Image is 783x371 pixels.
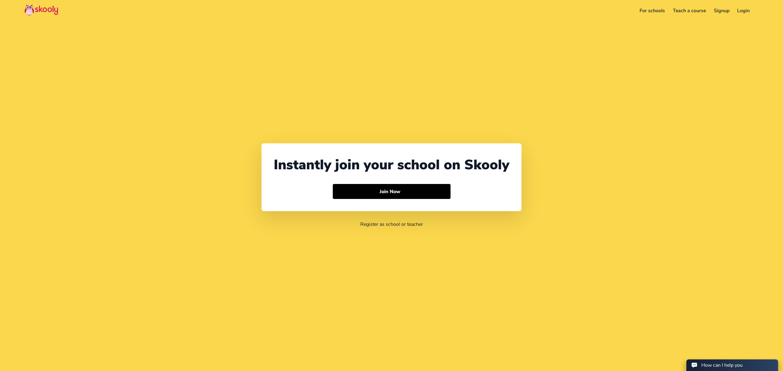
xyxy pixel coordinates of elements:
a: Register as school or teacher [360,221,423,228]
button: Join Now [333,184,451,199]
a: Signup [710,6,733,16]
a: For schools [636,6,669,16]
a: Login [733,6,754,16]
a: Teach a course [669,6,710,16]
img: Skooly [24,4,58,16]
div: Instantly join your school on Skooly [274,156,509,174]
